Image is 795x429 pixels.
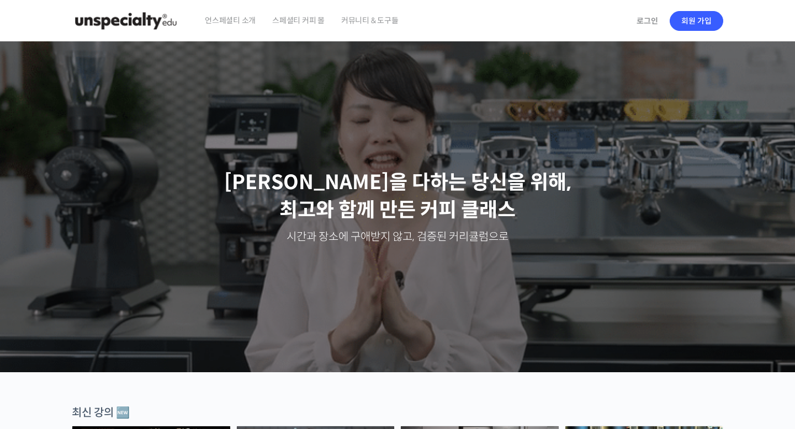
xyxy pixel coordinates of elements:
[670,11,723,31] a: 회원 가입
[101,355,114,363] span: 대화
[171,354,184,363] span: 설정
[11,169,784,224] p: [PERSON_NAME]을 다하는 당신을 위해, 최고와 함께 만든 커피 클래스
[72,405,723,420] div: 최신 강의 🆕
[73,337,142,365] a: 대화
[11,229,784,245] p: 시간과 장소에 구애받지 않고, 검증된 커리큘럼으로
[142,337,212,365] a: 설정
[630,8,665,34] a: 로그인
[35,354,41,363] span: 홈
[3,337,73,365] a: 홈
